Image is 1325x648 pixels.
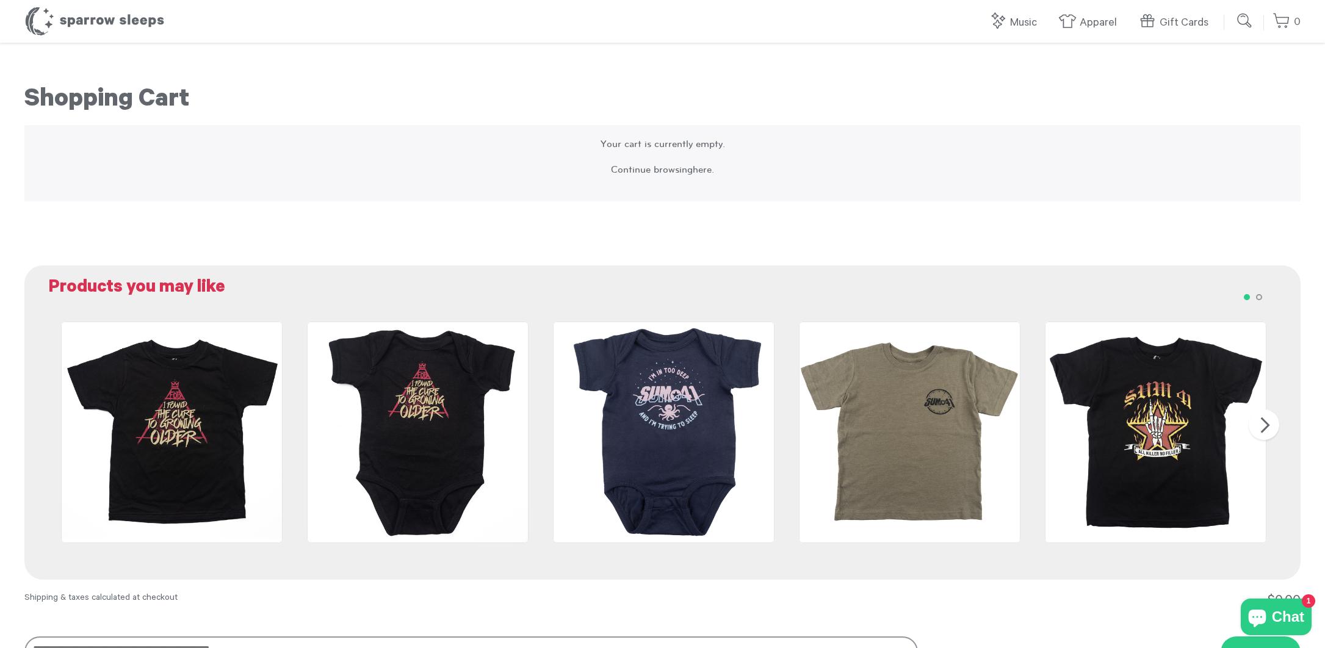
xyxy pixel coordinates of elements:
a: Gift Cards [1138,10,1215,36]
p: Your cart is currently empty. [37,137,1288,151]
a: Music [989,10,1043,36]
a: 0 [1273,9,1301,35]
span: $0.00 [1268,594,1301,609]
a: Apparel [1058,10,1123,36]
button: Next [1249,409,1279,440]
button: 2 of 2 [1252,290,1264,302]
h2: Products you may like [49,278,1288,300]
p: Continue browsing . [37,163,1288,176]
input: Submit [1233,9,1257,33]
h1: Sparrow Sleeps [24,6,165,37]
img: Sum41-InTooDeepOnesie_grande.png [553,322,774,543]
img: Sum41-AllKillerNoFillerToddlerT-shirt_grande.png [1045,322,1266,543]
img: Sum41-WaitMyTurnToddlerT-shirt_Front_grande.png [799,322,1020,543]
img: fob-tee_grande.png [61,322,283,543]
div: Shipping & taxes calculated at checkout [24,592,663,605]
img: fob-onesie_grande.png [307,322,529,543]
h1: Shopping Cart [24,86,1301,117]
a: here [693,164,712,175]
button: 1 of 2 [1240,290,1252,302]
inbox-online-store-chat: Shopify online store chat [1237,599,1315,638]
